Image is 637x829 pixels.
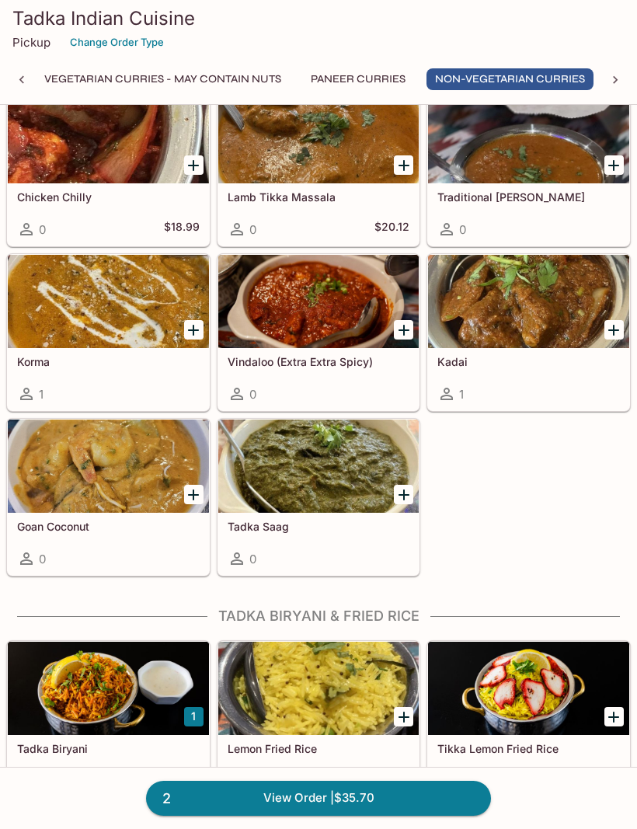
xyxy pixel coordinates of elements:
[63,30,171,54] button: Change Order Type
[8,255,209,348] div: Korma
[17,355,200,368] h5: Korma
[427,641,630,798] a: Tikka Lemon Fried Rice0$11.80
[459,387,464,402] span: 1
[6,608,631,625] h4: Tadka Biryani & Fried Rice
[39,552,46,566] span: 0
[437,355,620,368] h5: Kadai
[604,707,624,726] button: Add Tikka Lemon Fried Rice
[12,6,625,30] h3: Tadka Indian Cuisine
[426,68,593,90] button: Non-Vegetarian Curries
[218,255,419,348] div: Vindaloo (Extra Extra Spicy)
[153,788,180,810] span: 2
[36,68,290,90] button: Vegetarian Curries - may contain nuts
[218,254,420,411] a: Vindaloo (Extra Extra Spicy)0
[374,220,409,239] h5: $20.12
[228,190,410,204] h5: Lamb Tikka Massala
[184,707,204,726] button: Add Tadka Biryani
[302,68,414,90] button: Paneer Curries
[428,642,629,735] div: Tikka Lemon Fried Rice
[228,355,410,368] h5: Vindaloo (Extra Extra Spicy)
[228,742,410,755] h5: Lemon Fried Rice
[7,254,210,411] a: Korma1
[394,320,413,340] button: Add Vindaloo (Extra Extra Spicy)
[427,254,630,411] a: Kadai1
[7,641,210,798] a: Tadka Biryani0
[164,220,200,239] h5: $18.99
[218,89,420,246] a: Lamb Tikka Massala0$20.12
[7,419,210,576] a: Goan Coconut0
[184,485,204,504] button: Add Goan Coconut
[218,90,419,183] div: Lamb Tikka Massala
[146,781,491,815] a: 2View Order |$35.70
[249,387,256,402] span: 0
[12,35,50,50] p: Pickup
[39,222,46,237] span: 0
[8,90,209,183] div: Chicken Chilly
[459,222,466,237] span: 0
[249,552,256,566] span: 0
[428,255,629,348] div: Kadai
[218,420,419,513] div: Tadka Saag
[437,742,620,755] h5: Tikka Lemon Fried Rice
[428,90,629,183] div: Traditional Curry
[17,190,200,204] h5: Chicken Chilly
[604,320,624,340] button: Add Kadai
[184,320,204,340] button: Add Korma
[218,642,419,735] div: Lemon Fried Rice
[17,520,200,533] h5: Goan Coconut
[427,89,630,246] a: Traditional [PERSON_NAME]0
[39,387,44,402] span: 1
[8,420,209,513] div: Goan Coconut
[7,89,210,246] a: Chicken Chilly0$18.99
[394,155,413,175] button: Add Lamb Tikka Massala
[394,707,413,726] button: Add Lemon Fried Rice
[394,485,413,504] button: Add Tadka Saag
[249,222,256,237] span: 0
[604,155,624,175] button: Add Traditional Curry
[8,642,209,735] div: Tadka Biryani
[218,419,420,576] a: Tadka Saag0
[218,641,420,798] a: Lemon Fried Rice1$8.68
[17,742,200,755] h5: Tadka Biryani
[184,155,204,175] button: Add Chicken Chilly
[437,190,620,204] h5: Traditional [PERSON_NAME]
[228,520,410,533] h5: Tadka Saag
